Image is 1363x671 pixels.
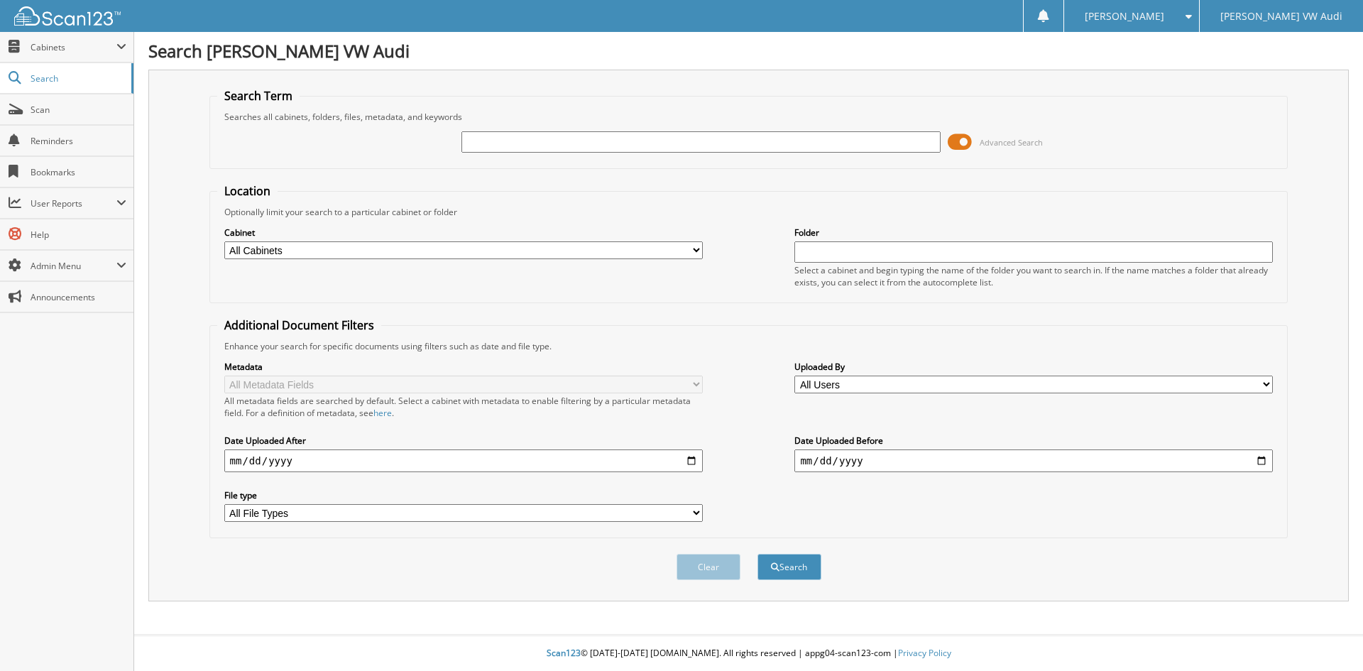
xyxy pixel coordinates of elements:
[217,88,300,104] legend: Search Term
[31,104,126,116] span: Scan
[677,554,740,580] button: Clear
[794,227,1273,239] label: Folder
[794,449,1273,472] input: end
[217,183,278,199] legend: Location
[224,435,703,447] label: Date Uploaded After
[224,361,703,373] label: Metadata
[148,39,1349,62] h1: Search [PERSON_NAME] VW Audi
[31,260,116,272] span: Admin Menu
[794,361,1273,373] label: Uploaded By
[980,137,1043,148] span: Advanced Search
[31,72,124,84] span: Search
[794,435,1273,447] label: Date Uploaded Before
[1085,12,1164,21] span: [PERSON_NAME]
[1220,12,1342,21] span: [PERSON_NAME] VW Audi
[31,41,116,53] span: Cabinets
[373,407,392,419] a: here
[31,229,126,241] span: Help
[134,636,1363,671] div: © [DATE]-[DATE] [DOMAIN_NAME]. All rights reserved | appg04-scan123-com |
[224,395,703,419] div: All metadata fields are searched by default. Select a cabinet with metadata to enable filtering b...
[547,647,581,659] span: Scan123
[224,489,703,501] label: File type
[217,111,1281,123] div: Searches all cabinets, folders, files, metadata, and keywords
[794,264,1273,288] div: Select a cabinet and begin typing the name of the folder you want to search in. If the name match...
[217,206,1281,218] div: Optionally limit your search to a particular cabinet or folder
[898,647,951,659] a: Privacy Policy
[757,554,821,580] button: Search
[31,166,126,178] span: Bookmarks
[31,197,116,209] span: User Reports
[31,135,126,147] span: Reminders
[217,340,1281,352] div: Enhance your search for specific documents using filters such as date and file type.
[217,317,381,333] legend: Additional Document Filters
[224,449,703,472] input: start
[31,291,126,303] span: Announcements
[224,227,703,239] label: Cabinet
[14,6,121,26] img: scan123-logo-white.svg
